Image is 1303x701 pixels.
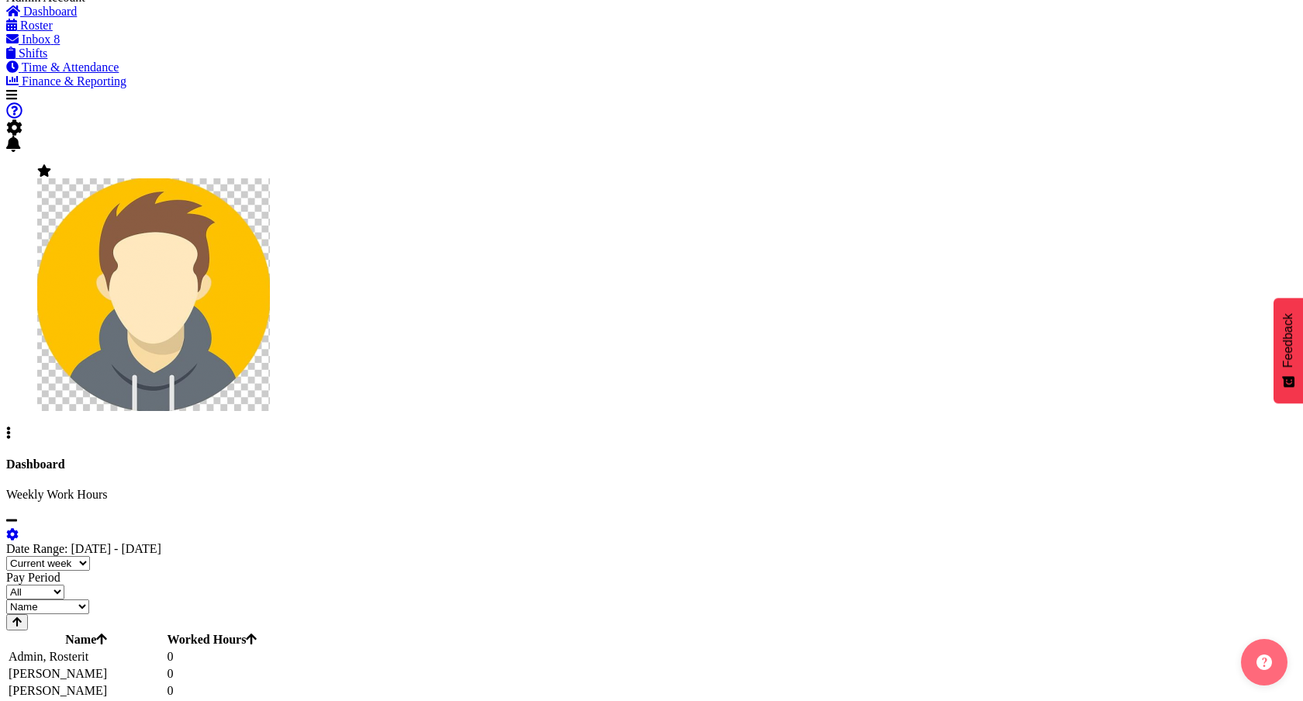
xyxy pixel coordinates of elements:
span: Time & Attendance [22,60,119,74]
span: Inbox [22,33,50,46]
span: 0 [168,667,174,680]
p: Weekly Work Hours [6,488,1297,502]
span: 0 [168,650,174,663]
h4: Dashboard [6,458,1297,471]
span: Shifts [19,47,47,60]
span: Dashboard [23,5,77,18]
a: Finance & Reporting [6,74,126,88]
span: Roster [20,19,53,32]
a: settings [6,528,19,541]
a: Dashboard [6,5,77,18]
img: help-xxl-2.png [1256,654,1272,670]
a: Time & Attendance [6,60,119,74]
span: Worked Hours [168,633,257,646]
label: Pay Period [6,571,60,584]
img: admin-rosteritf9cbda91fdf824d97c9d6345b1f660ea.png [37,178,270,411]
a: minimize [6,514,17,527]
span: 0 [168,684,174,697]
td: [PERSON_NAME] [8,666,165,682]
a: Inbox 8 [6,33,60,46]
span: 8 [54,33,60,46]
a: Roster [6,19,53,32]
a: Shifts [6,47,47,60]
label: Date Range: [DATE] - [DATE] [6,542,161,555]
td: [PERSON_NAME] [8,683,165,699]
td: Admin, Rosterit [8,649,165,665]
span: Finance & Reporting [22,74,126,88]
span: Name [65,633,107,646]
span: Feedback [1281,313,1295,368]
button: Feedback - Show survey [1274,298,1303,403]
